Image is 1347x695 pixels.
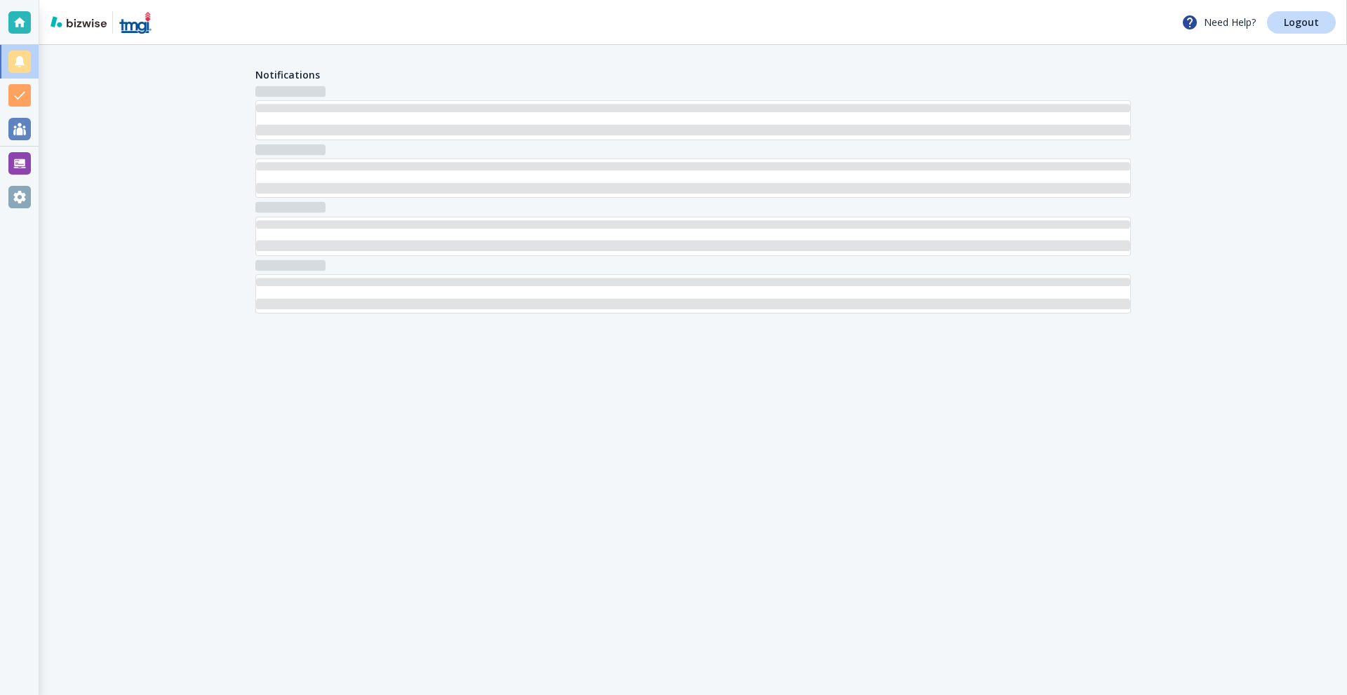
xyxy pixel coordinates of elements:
a: Logout [1267,11,1336,34]
img: TMGI HAZMAT [119,11,152,34]
img: bizwise [51,16,107,27]
p: Need Help? [1181,14,1256,31]
h4: Notifications [255,67,320,82]
p: Logout [1284,18,1319,27]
